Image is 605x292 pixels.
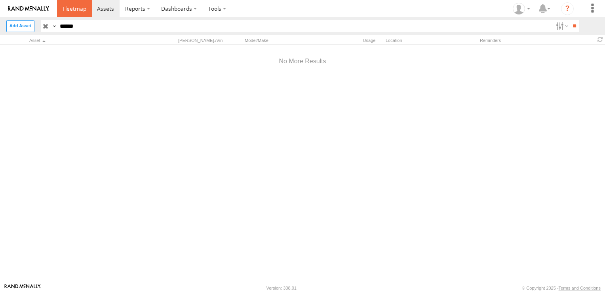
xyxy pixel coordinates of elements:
[266,286,297,290] div: Version: 308.01
[595,36,605,44] span: Refresh
[553,20,570,32] label: Search Filter Options
[6,20,34,32] label: Create New Asset
[480,38,541,43] div: Reminders
[4,284,41,292] a: Visit our Website
[51,20,57,32] label: Search Query
[386,38,477,43] div: Location
[561,2,574,15] i: ?
[178,38,242,43] div: [PERSON_NAME]./Vin
[245,38,316,43] div: Model/Make
[8,6,49,11] img: rand-logo.svg
[559,286,601,290] a: Terms and Conditions
[29,38,140,43] div: Click to Sort
[319,38,382,43] div: Usage
[510,3,533,15] div: Jennifer Albro
[522,286,601,290] div: © Copyright 2025 -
